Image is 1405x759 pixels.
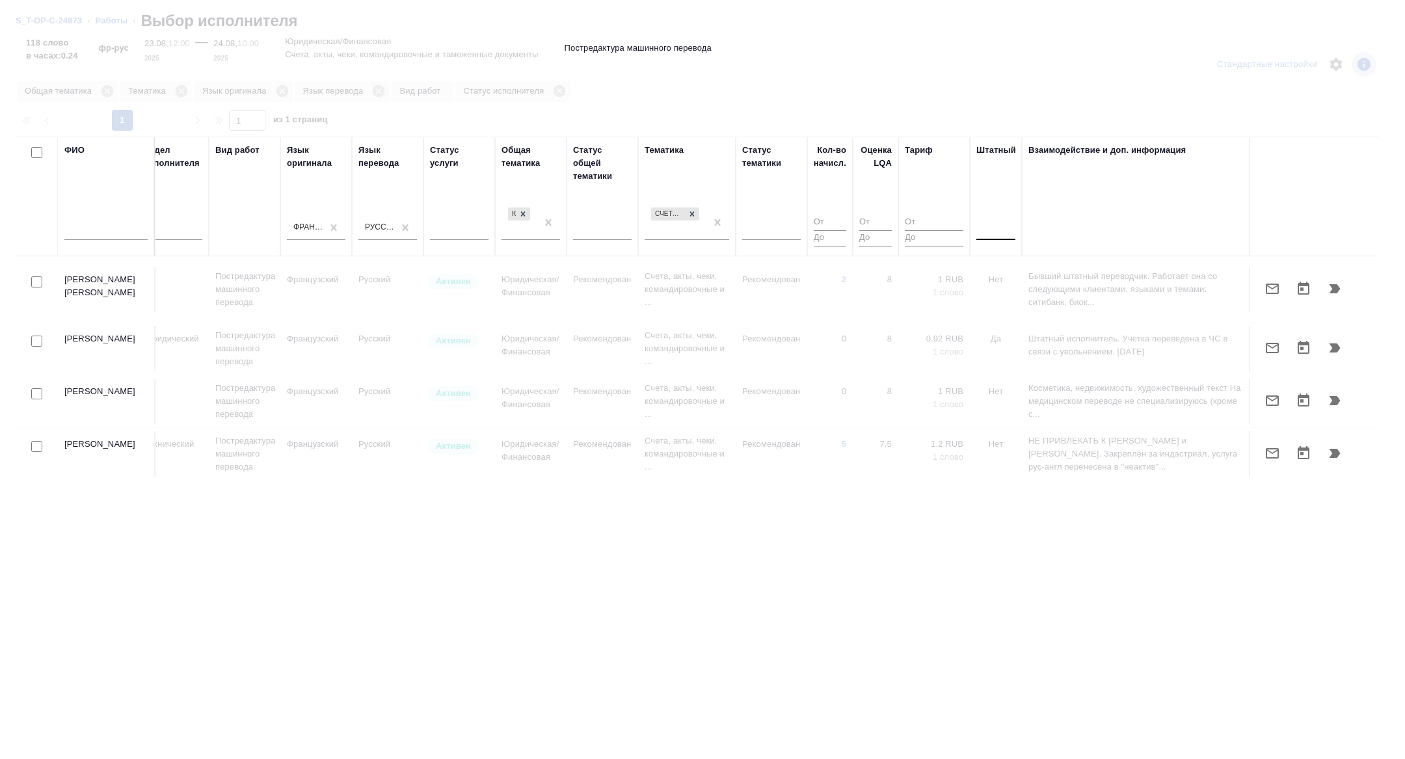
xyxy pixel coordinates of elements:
input: От [905,215,963,231]
td: [PERSON_NAME] [PERSON_NAME] [58,267,155,312]
input: От [814,215,846,231]
input: Выбери исполнителей, чтобы отправить приглашение на работу [31,336,42,347]
div: Кол-во начисл. [814,144,846,170]
button: Продолжить [1319,332,1350,364]
button: Отправить предложение о работе [1257,332,1288,364]
input: До [814,230,846,246]
input: Выбери исполнителей, чтобы отправить приглашение на работу [31,388,42,399]
button: Открыть календарь загрузки [1288,438,1319,469]
div: Вид работ [215,144,260,157]
button: Отправить предложение о работе [1257,438,1288,469]
div: Язык оригинала [287,144,345,170]
div: Тематика [645,144,684,157]
div: Юридическая/Финансовая [507,206,531,222]
div: Статус общей тематики [573,144,632,183]
button: Открыть календарь загрузки [1288,273,1319,304]
input: До [859,230,892,246]
div: Французский [293,222,323,233]
div: Тариф [905,144,933,157]
td: [PERSON_NAME] [58,326,155,371]
button: Продолжить [1319,438,1350,469]
p: Постредактура машинного перевода [565,42,712,55]
input: До [905,230,963,246]
div: Счета, акты, чеки, командировочные и таможенные документы [650,206,701,222]
div: Оценка LQA [859,144,892,170]
button: Продолжить [1319,273,1350,304]
button: Продолжить [1319,385,1350,416]
button: Отправить предложение о работе [1257,273,1288,304]
td: [PERSON_NAME] [58,379,155,424]
button: Открыть календарь загрузки [1288,332,1319,364]
div: Статус тематики [742,144,801,170]
div: Статус услуги [430,144,488,170]
input: Выбери исполнителей, чтобы отправить приглашение на работу [31,441,42,452]
div: Общая тематика [502,144,560,170]
div: Русский [365,222,395,233]
input: Выбери исполнителей, чтобы отправить приглашение на работу [31,276,42,287]
div: Юридическая/Финансовая [508,207,516,221]
div: Язык перевода [358,144,417,170]
div: Отдел исполнителя [144,144,202,170]
td: [PERSON_NAME] [58,431,155,477]
div: Счета, акты, чеки, командировочные и таможенные документы [651,207,685,221]
input: От [859,215,892,231]
button: Открыть календарь загрузки [1288,385,1319,416]
div: Штатный [976,144,1016,157]
button: Отправить предложение о работе [1257,385,1288,416]
div: ФИО [64,144,85,157]
div: Взаимодействие и доп. информация [1028,144,1186,157]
